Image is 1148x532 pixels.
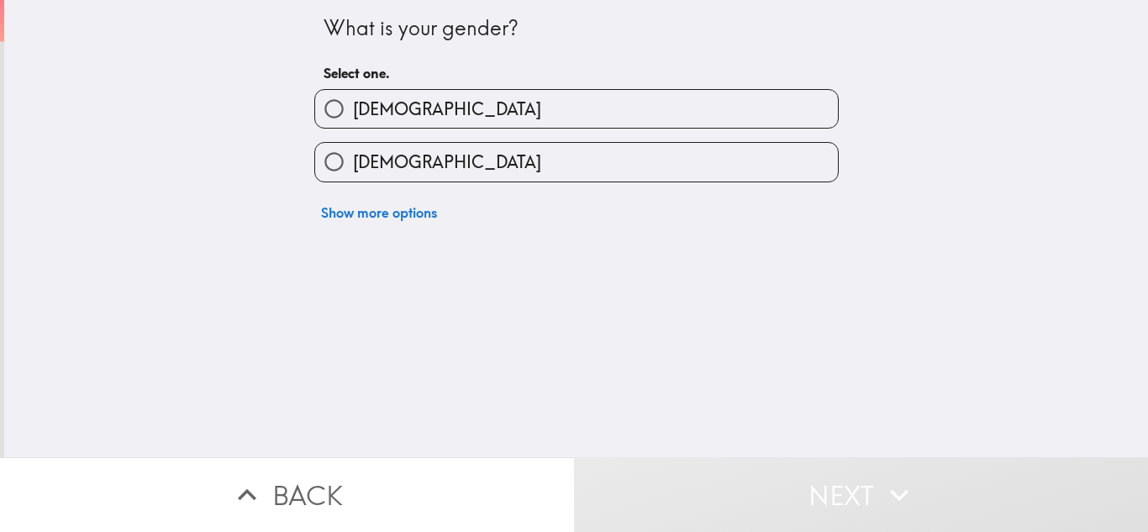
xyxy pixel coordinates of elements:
[315,90,838,128] button: [DEMOGRAPHIC_DATA]
[324,64,829,82] h6: Select one.
[353,97,541,121] span: [DEMOGRAPHIC_DATA]
[314,196,444,229] button: Show more options
[353,150,541,174] span: [DEMOGRAPHIC_DATA]
[324,14,829,43] div: What is your gender?
[315,143,838,181] button: [DEMOGRAPHIC_DATA]
[574,457,1148,532] button: Next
